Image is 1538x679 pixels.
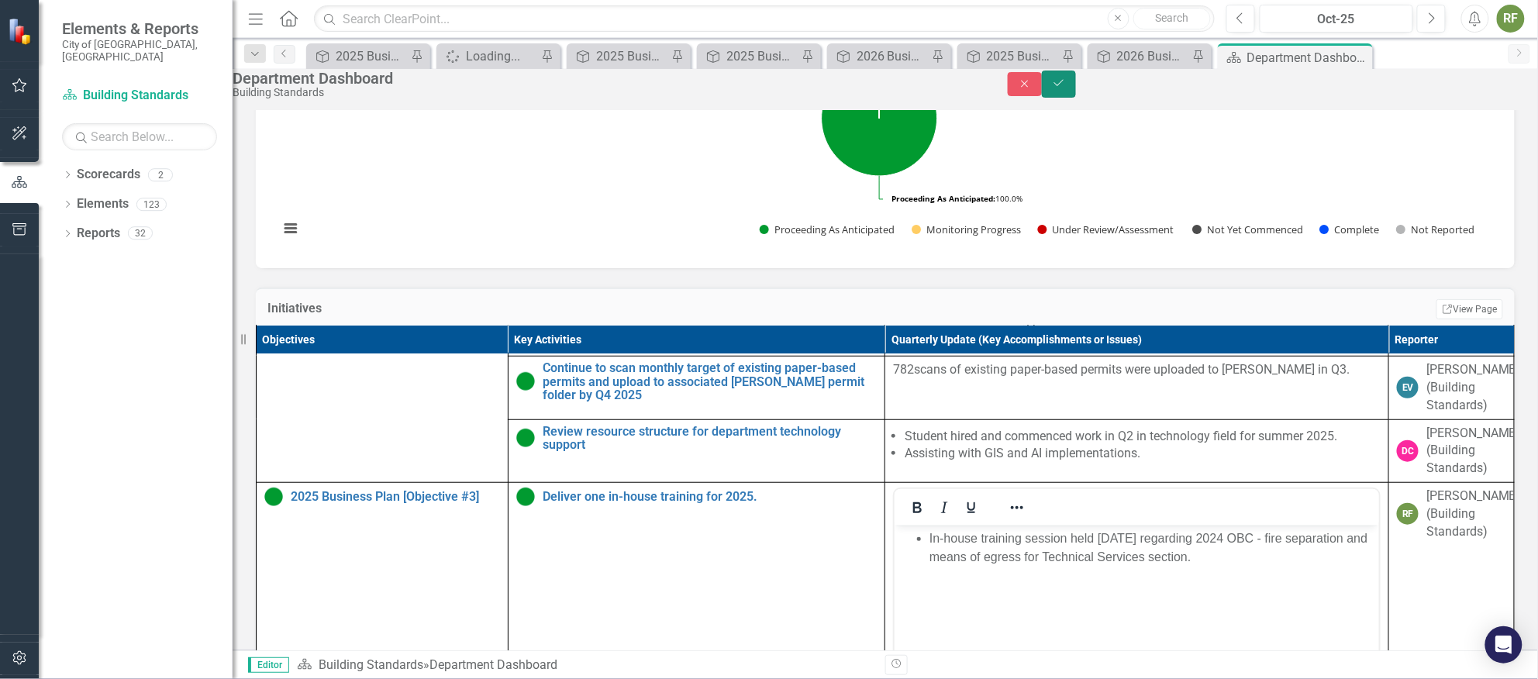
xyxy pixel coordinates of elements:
[543,361,878,402] a: Continue to scan monthly target of existing paper-based permits and upload to associated [PERSON_...
[571,47,667,66] a: 2025 Business Plan [Objective #1]
[726,47,798,66] div: 2025 Business Plan [Executive Summary]
[1208,222,1304,236] text: Not Yet Commenced
[1193,222,1303,236] button: Show Not Yet Commenced
[264,488,283,506] img: Proceeding as Anticipated
[148,168,173,181] div: 2
[291,490,500,504] a: 2025 Business Plan [Objective #3]
[336,47,407,66] div: 2025 Business Plan [Objective #3]
[8,17,35,44] img: ClearPoint Strategy
[62,87,217,105] a: Building Standards
[831,47,928,66] a: 2026 Business Plan [Executive Summary]
[62,19,217,38] span: Elements & Reports
[1265,10,1408,29] div: Oct-25
[958,497,985,519] button: Underline
[1004,497,1030,519] button: Reveal or hide additional toolbar items
[310,47,407,66] a: 2025 Business Plan [Objective #3]
[1497,5,1525,33] button: RF
[543,490,878,504] a: Deliver one in-house training for 2025.
[1485,626,1522,663] div: Open Intercom Messenger
[62,38,217,64] small: City of [GEOGRAPHIC_DATA], [GEOGRAPHIC_DATA]
[429,657,557,672] div: Department Dashboard
[466,47,537,66] div: Loading...
[1260,5,1413,33] button: Oct-25
[961,47,1058,66] a: 2025 Business Plan [Objective #2]
[516,488,535,506] img: Proceeding as Anticipated
[857,47,928,66] div: 2026 Business Plan [Executive Summary]
[822,60,937,176] path: Proceeding As Anticipated, 16.
[1426,361,1519,415] div: [PERSON_NAME] (Building Standards)
[314,5,1215,33] input: Search ClearPoint...
[1397,503,1419,525] div: RF
[1320,222,1380,236] button: Show Complete
[136,198,167,211] div: 123
[1396,222,1474,236] button: Show Not Reported
[891,193,995,204] tspan: Proceeding As Anticipated:
[516,429,535,447] img: Proceeding as Anticipated
[1117,47,1188,66] div: 2026 Business Plan [Objective #1]
[280,217,302,239] button: View chart menu, Chart
[128,227,153,240] div: 32
[516,372,535,391] img: Proceeding as Anticipated
[1436,299,1503,319] a: View Page
[1247,48,1369,67] div: Department Dashboard
[596,47,667,66] div: 2025 Business Plan [Objective #1]
[1091,47,1188,66] a: 2026 Business Plan [Objective #1]
[267,302,820,315] h3: Initiatives
[271,20,1488,253] svg: Interactive chart
[1133,8,1211,29] button: Search
[1038,222,1176,236] button: Show Under Review/Assessment
[987,47,1058,66] div: 2025 Business Plan [Objective #2]
[931,497,957,519] button: Italic
[77,166,140,184] a: Scorecards
[701,47,798,66] a: 2025 Business Plan [Executive Summary]
[543,425,878,452] a: Review resource structure for department technology support
[1426,488,1519,541] div: [PERSON_NAME] (Building Standards)
[1397,377,1419,398] div: EV
[904,497,930,519] button: Bold
[297,657,874,674] div: »
[271,20,1499,253] div: Chart. Highcharts interactive chart.
[905,428,1381,446] li: Student hired and commenced work in Q2 in technology field for summer 2025.
[1397,440,1419,462] div: DC
[1155,12,1188,24] span: Search
[440,47,537,66] a: Loading...
[912,222,1020,236] button: Show Monitoring Progress
[233,87,977,98] div: Building Standards
[62,123,217,150] input: Search Below...
[77,195,129,213] a: Elements
[77,225,120,243] a: Reports
[891,193,1022,204] text: 100.0%
[760,222,895,236] button: Show Proceeding As Anticipated
[319,657,423,672] a: Building Standards
[233,70,977,87] div: Department Dashboard
[893,361,1381,379] p: scans of existing paper-based permits were uploaded to [PERSON_NAME] in Q3.
[893,362,914,377] span: 782
[248,657,289,673] span: Editor
[1426,425,1519,478] div: [PERSON_NAME] (Building Standards)
[905,445,1381,463] li: Assisting with GIS and AI implementations.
